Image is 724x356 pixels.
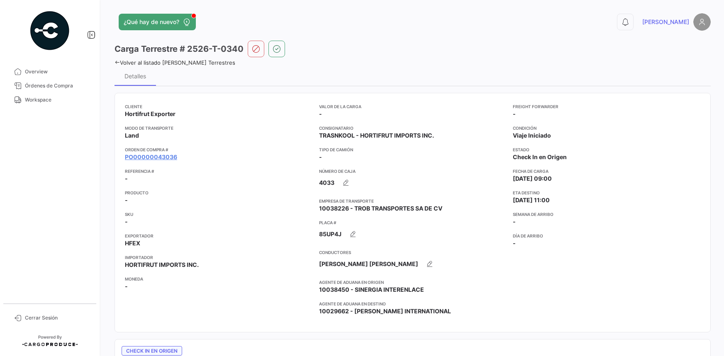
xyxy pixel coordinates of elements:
[513,131,551,140] span: Viaje Iniciado
[319,249,507,256] app-card-info-title: Conductores
[513,232,700,239] app-card-info-title: Día de Arribo
[319,230,341,238] span: 85UP4J
[513,125,700,131] app-card-info-title: Condición
[513,239,516,247] span: -
[25,82,90,90] span: Órdenes de Compra
[125,232,312,239] app-card-info-title: Exportador
[125,276,312,282] app-card-info-title: Moneda
[513,146,700,153] app-card-info-title: Estado
[7,65,93,79] a: Overview
[319,279,507,286] app-card-info-title: Agente de Aduana en Origen
[319,260,418,268] span: [PERSON_NAME] [PERSON_NAME]
[124,73,146,80] div: Detalles
[125,189,312,196] app-card-info-title: Producto
[319,131,434,140] span: TRASNKOOL - HORTIFRUT IMPORTS INC.
[25,314,90,322] span: Cerrar Sesión
[319,204,442,213] span: 10038226 - TROB TRANSPORTES SA DE CV
[696,328,716,348] iframe: Intercom live chat
[513,174,552,183] span: [DATE] 09:00
[513,218,516,226] span: -
[125,153,177,161] a: PO00000043036
[125,103,312,110] app-card-info-title: Cliente
[319,179,334,187] span: 4033
[125,261,199,269] span: HORTIFRUT IMPORTS INC.
[125,196,128,204] span: -
[319,103,507,110] app-card-info-title: Valor de la Carga
[319,125,507,131] app-card-info-title: Consignatario
[125,110,176,118] span: Hortifrut Exporter
[319,146,507,153] app-card-info-title: Tipo de Camión
[693,13,711,31] img: placeholder-user.png
[513,196,550,204] span: [DATE] 11:00
[29,10,71,51] img: powered-by.png
[319,307,451,315] span: 10029662 - [PERSON_NAME] INTERNATIONAL
[125,174,128,183] span: -
[25,68,90,75] span: Overview
[125,146,312,153] app-card-info-title: Orden de Compra #
[122,346,182,356] span: Check In en Origen
[125,239,140,247] span: HFEX
[513,168,700,174] app-card-info-title: Fecha de carga
[7,79,93,93] a: Órdenes de Compra
[115,59,235,66] a: Volver al listado [PERSON_NAME] Terrestres
[319,168,507,174] app-card-info-title: Número de Caja
[125,254,312,261] app-card-info-title: Importador
[125,131,139,140] span: Land
[642,18,689,26] span: [PERSON_NAME]
[119,14,196,30] button: ¿Qué hay de nuevo?
[513,153,567,161] span: Check In en Origen
[125,125,312,131] app-card-info-title: Modo de Transporte
[513,189,700,196] app-card-info-title: ETA Destino
[125,168,312,174] app-card-info-title: Referencia #
[115,43,244,55] h3: Carga Terrestre # 2526-T-0340
[124,18,179,26] span: ¿Qué hay de nuevo?
[125,211,312,218] app-card-info-title: SKU
[319,300,507,307] app-card-info-title: Agente de Aduana en Destino
[319,198,507,204] app-card-info-title: Empresa de Transporte
[513,103,700,110] app-card-info-title: Freight Forwarder
[319,286,424,294] span: 10038450 - SINERGIA INTERENLACE
[125,218,128,226] span: -
[513,211,700,218] app-card-info-title: Semana de Arribo
[319,110,322,118] span: -
[319,153,322,161] span: -
[125,282,128,291] span: -
[319,219,507,226] app-card-info-title: Placa #
[513,110,516,118] span: -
